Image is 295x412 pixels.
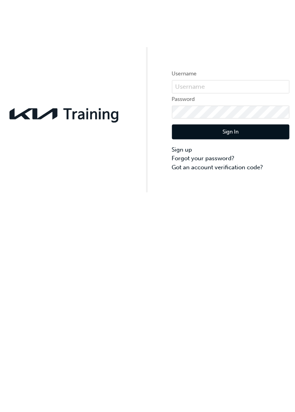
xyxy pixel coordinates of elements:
label: Password [172,95,290,104]
a: Forgot your password? [172,154,290,163]
button: Sign In [172,125,290,139]
img: kia-training [6,103,123,125]
input: Username [172,80,290,93]
label: Username [172,69,290,79]
a: Got an account verification code? [172,163,290,172]
a: Sign up [172,145,290,154]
